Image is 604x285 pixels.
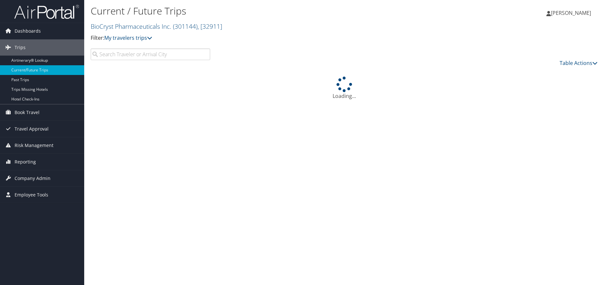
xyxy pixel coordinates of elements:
span: , [ 32911 ] [198,22,222,31]
span: Travel Approval [15,121,49,137]
span: Employee Tools [15,187,48,203]
span: Reporting [15,154,36,170]
div: Loading... [91,77,598,100]
img: airportal-logo.png [14,4,79,19]
a: My travelers trips [104,34,152,41]
span: Company Admin [15,170,51,186]
span: Dashboards [15,23,41,39]
a: BioCryst Pharmaceuticals Inc. [91,22,222,31]
span: Book Travel [15,104,40,121]
span: [PERSON_NAME] [551,9,591,16]
span: ( 301144 ) [173,22,198,31]
a: [PERSON_NAME] [546,3,598,23]
span: Trips [15,39,26,56]
span: Risk Management [15,137,53,153]
h1: Current / Future Trips [91,4,428,18]
a: Table Actions [560,59,598,67]
p: Filter: [91,34,428,42]
input: Search Traveler or Arrival City [91,48,210,60]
